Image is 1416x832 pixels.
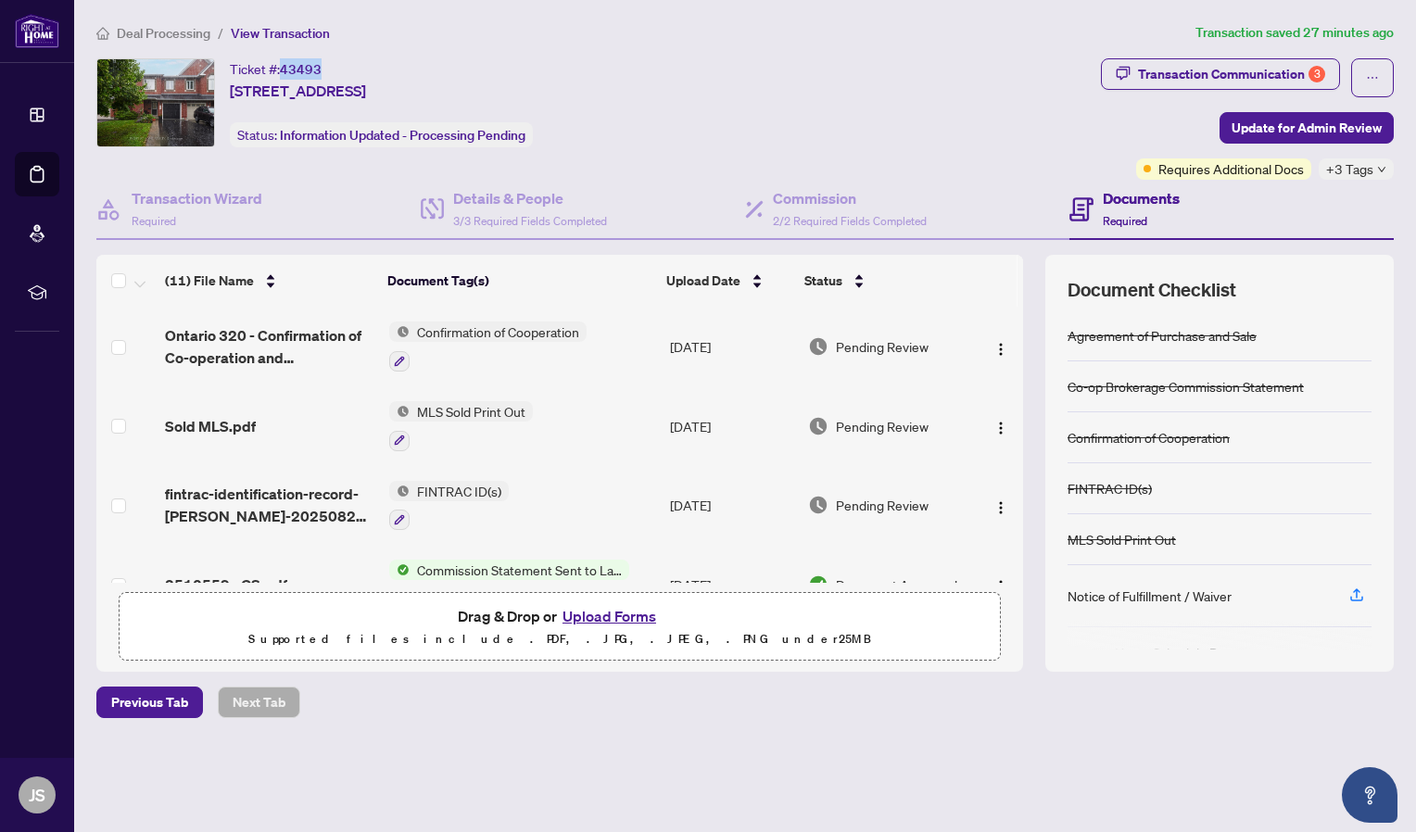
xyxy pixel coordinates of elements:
span: Status [804,271,842,291]
button: Upload Forms [557,604,662,628]
span: Required [1103,214,1147,228]
td: [DATE] [663,386,802,466]
button: Transaction Communication3 [1101,58,1340,90]
div: Notice of Fulfillment / Waiver [1068,586,1232,606]
li: / [218,22,223,44]
button: Previous Tab [96,687,203,718]
button: Logo [986,411,1016,441]
article: Transaction saved 27 minutes ago [1195,22,1394,44]
span: Document Checklist [1068,277,1236,303]
div: Co-op Brokerage Commission Statement [1068,376,1304,397]
img: IMG-X12270522_1.jpg [97,59,214,146]
span: Drag & Drop or [458,604,662,628]
div: Status: [230,122,533,147]
span: Upload Date [666,271,740,291]
img: Document Status [808,574,828,595]
span: down [1377,165,1386,174]
img: Logo [993,421,1008,435]
span: FINTRAC ID(s) [410,481,509,501]
button: Status IconConfirmation of Cooperation [389,321,587,372]
button: Next Tab [218,687,300,718]
span: Ontario 320 - Confirmation of Co-operation and Representation - Signed 5 version 4.pdf [165,324,374,369]
h4: Documents [1103,187,1180,209]
span: ellipsis [1366,71,1379,84]
td: [DATE] [663,545,802,624]
span: Pending Review [836,495,929,515]
span: Update for Admin Review [1232,113,1382,143]
th: (11) File Name [158,255,381,307]
span: (11) File Name [165,271,254,291]
img: Status Icon [389,401,410,422]
span: 2510559 - CS.pdf [165,574,287,596]
button: Logo [986,490,1016,520]
th: Upload Date [659,255,797,307]
th: Status [797,255,969,307]
img: logo [15,14,59,48]
p: Supported files include .PDF, .JPG, .JPEG, .PNG under 25 MB [131,628,989,650]
span: [STREET_ADDRESS] [230,80,366,102]
button: Status IconFINTRAC ID(s) [389,481,509,531]
span: Requires Additional Docs [1158,158,1304,179]
td: [DATE] [663,466,802,546]
img: Document Status [808,336,828,357]
div: MLS Sold Print Out [1068,529,1176,549]
div: Transaction Communication [1138,59,1325,89]
span: Drag & Drop orUpload FormsSupported files include .PDF, .JPG, .JPEG, .PNG under25MB [120,593,1000,662]
img: Logo [993,500,1008,515]
span: MLS Sold Print Out [410,401,533,422]
img: Logo [993,579,1008,594]
img: Document Status [808,416,828,436]
button: Update for Admin Review [1220,112,1394,144]
div: Ticket #: [230,58,322,80]
div: 3 [1309,66,1325,82]
span: Commission Statement Sent to Lawyer [410,560,629,580]
span: Document Approved [836,574,957,595]
span: Deal Processing [117,25,210,42]
img: Status Icon [389,560,410,580]
span: Previous Tab [111,687,188,717]
span: Pending Review [836,416,929,436]
img: Logo [993,342,1008,357]
button: Status IconMLS Sold Print Out [389,401,533,451]
h4: Commission [773,187,927,209]
div: FINTRAC ID(s) [1068,478,1152,498]
span: 43493 [280,61,322,78]
span: View Transaction [231,25,330,42]
span: 2/2 Required Fields Completed [773,214,927,228]
td: [DATE] [663,307,802,386]
span: 3/3 Required Fields Completed [453,214,607,228]
button: Logo [986,332,1016,361]
img: Status Icon [389,481,410,501]
span: home [96,27,109,40]
span: JS [29,782,45,808]
button: Logo [986,570,1016,599]
h4: Details & People [453,187,607,209]
span: Information Updated - Processing Pending [280,127,525,144]
span: +3 Tags [1326,158,1373,180]
div: Agreement of Purchase and Sale [1068,325,1257,346]
span: fintrac-identification-record-[PERSON_NAME]-20250820-094558.pdf [165,483,374,527]
button: Open asap [1342,767,1397,823]
span: Required [132,214,176,228]
span: Pending Review [836,336,929,357]
h4: Transaction Wizard [132,187,262,209]
button: Status IconCommission Statement Sent to Lawyer [389,560,629,610]
div: Confirmation of Cooperation [1068,427,1230,448]
img: Document Status [808,495,828,515]
th: Document Tag(s) [380,255,659,307]
span: Confirmation of Cooperation [410,321,587,342]
img: Status Icon [389,321,410,342]
span: Sold MLS.pdf [165,415,256,437]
